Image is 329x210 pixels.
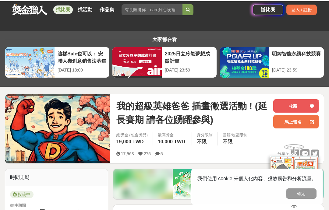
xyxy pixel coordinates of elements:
[5,168,108,185] div: 時間走期
[165,66,214,72] div: [DATE] 23:59
[286,3,317,14] div: 登入 / 註冊
[151,36,178,41] span: 大家都在看
[173,168,264,198] img: 384a3c2b-a743-4c00-969e-16378ea05cf2.png
[272,66,321,72] div: [DATE] 23:59
[97,4,117,13] a: 作品集
[116,138,144,143] span: 19,000 TWD
[270,154,318,195] img: d2146d9a-e6f6-4337-9592-8cefde37ba6b.png
[5,46,110,77] a: 這樣Sale也可以： 安聯人壽創意銷售法募集[DATE] 18:00
[122,3,182,14] input: 有長照挺你，care到心坎裡！青春出手，拍出照顧 影音徵件活動
[53,4,73,13] a: 找比賽
[197,175,317,180] span: 我們使用 cookie 來個人化內容、投放廣告和分析流量。
[58,66,106,72] div: [DATE] 18:00
[253,3,283,14] a: 辦比賽
[58,49,106,63] div: 這樣Sale也可以： 安聯人壽創意銷售法募集
[223,138,232,143] span: 不限
[75,4,95,13] a: 找活動
[10,190,34,197] span: 投稿中
[158,138,185,143] span: 10,000 TWD
[286,187,317,198] button: 確定
[219,46,324,77] a: 明緯智能永續科技競賽[DATE] 23:59
[273,114,319,127] a: 馬上報名
[165,49,214,63] div: 2025日立冷氣夢想成徵計畫
[143,150,150,155] span: 275
[116,98,268,125] span: 我的超級英雄爸爸 插畫徵選活動 ! (延長賽期 請各位踴躍參與)
[158,131,187,137] span: 最高獎金
[10,202,26,206] span: 徵件期間
[116,131,148,137] span: 總獎金 (包含獎品)
[197,138,207,143] span: 不限
[273,98,319,111] button: 收藏
[272,49,321,63] div: 明緯智能永續科技競賽
[5,95,110,160] img: Cover Image
[112,46,217,77] a: 2025日立冷氣夢想成徵計畫[DATE] 23:59
[121,150,134,155] span: 17,563
[197,131,213,137] div: 身分限制
[161,150,163,155] span: 5
[223,131,248,137] div: 國籍/地區限制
